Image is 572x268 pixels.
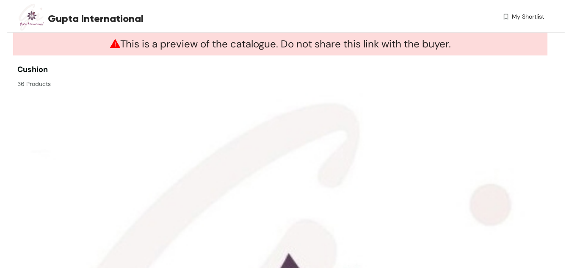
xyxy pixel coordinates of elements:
span: Gupta International [48,11,144,26]
div: 36 Products [17,75,282,88]
img: Buyer Portal [17,3,45,31]
span: warning [110,39,120,49]
img: wishlist [502,12,510,21]
span: This is a preview of the catalogue. Do not share this link with the buyer. [110,37,451,50]
span: My Shortlist [512,12,544,21]
span: cushion [17,64,48,75]
img: Close [533,99,541,108]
